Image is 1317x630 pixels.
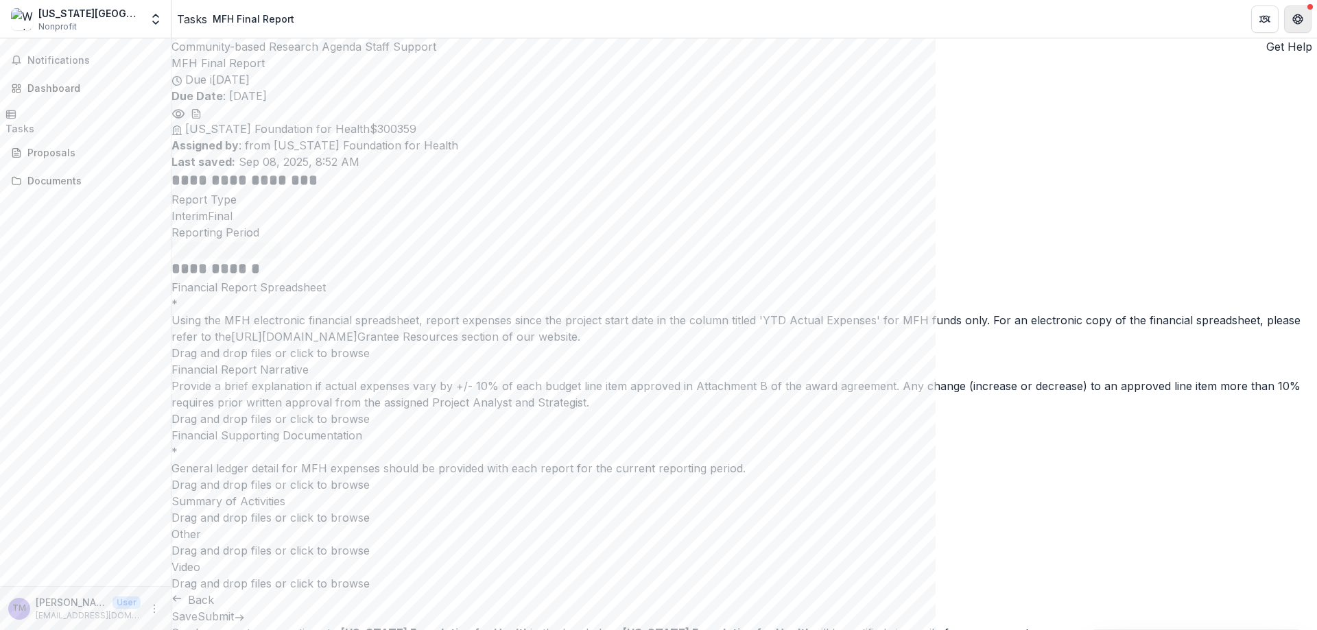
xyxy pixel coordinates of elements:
[5,77,165,99] a: Dashboard
[171,411,370,427] p: Drag and drop files or
[290,478,370,492] span: click to browse
[11,8,33,30] img: Washington University
[12,604,26,613] div: Tanya Madden
[171,88,1317,104] p: : [DATE]
[27,81,154,95] div: Dashboard
[171,55,1317,71] h2: MFH Final Report
[171,608,198,625] button: Save
[38,6,141,21] div: [US_STATE][GEOGRAPHIC_DATA]
[290,577,370,590] span: click to browse
[171,460,1317,476] div: General ledger detail for MFH expenses should be provided with each report for the current report...
[198,608,245,625] button: Submit
[36,609,141,622] p: [EMAIL_ADDRESS][DOMAIN_NAME]
[5,121,34,136] div: Tasks
[5,169,165,192] a: Documents
[171,38,1317,55] p: Community-based Research Agenda Staff Support
[171,509,370,526] p: Drag and drop files or
[185,122,370,136] span: [US_STATE] Foundation for Health
[171,476,370,493] p: Drag and drop files or
[1251,5,1279,33] button: Partners
[171,191,237,208] p: Report Type
[38,21,77,33] span: Nonprofit
[171,209,208,223] span: Interim
[171,138,239,152] strong: Assigned by
[171,89,223,103] strong: Due Date
[171,493,285,509] p: Summary of Activities
[171,575,370,592] p: Drag and drop files or
[171,345,370,361] p: Drag and drop files or
[146,5,165,33] button: Open entity switcher
[171,137,1317,154] p: : from [US_STATE] Foundation for Health
[290,544,370,557] span: click to browse
[177,9,300,29] nav: breadcrumb
[171,592,214,608] button: Back
[146,601,163,617] button: More
[208,209,233,223] span: Final
[171,427,362,444] p: Financial Supporting Documentation
[27,173,154,188] div: Documents
[27,55,160,66] span: Notifications
[171,361,309,378] p: Financial Report Narrative
[112,596,141,609] p: User
[191,104,202,121] button: download-word-button
[185,73,250,86] span: Due i[DATE]
[1284,5,1312,33] button: Get Help
[213,12,294,26] div: MFH Final Report
[177,11,207,27] a: Tasks
[36,595,107,609] p: [PERSON_NAME]
[5,49,165,71] button: Notifications
[231,330,357,343] a: [URL][DOMAIN_NAME]
[171,279,326,295] p: Financial Report Spreadsheet
[171,526,201,542] p: Other
[171,312,1317,345] div: Using the MFH electronic financial spreadsheet, report expenses since the project start date in t...
[290,346,370,360] span: click to browse
[171,155,235,169] strong: Last saved:
[171,154,1317,170] p: Sep 08, 2025, 8:52 AM
[5,141,165,164] a: Proposals
[171,559,200,575] p: Video
[27,145,154,160] div: Proposals
[290,412,370,426] span: click to browse
[171,542,370,559] p: Drag and drop files or
[171,224,259,241] p: Reporting Period
[5,105,34,136] a: Tasks
[370,122,416,136] span: $ 300359
[290,511,370,524] span: click to browse
[171,104,185,121] button: Preview dee843aa-a725-40e6-bcb7-96bc09ff2922.pdf
[171,378,1317,411] div: Provide a brief explanation if actual expenses vary by +/- 10% of each budget line item approved ...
